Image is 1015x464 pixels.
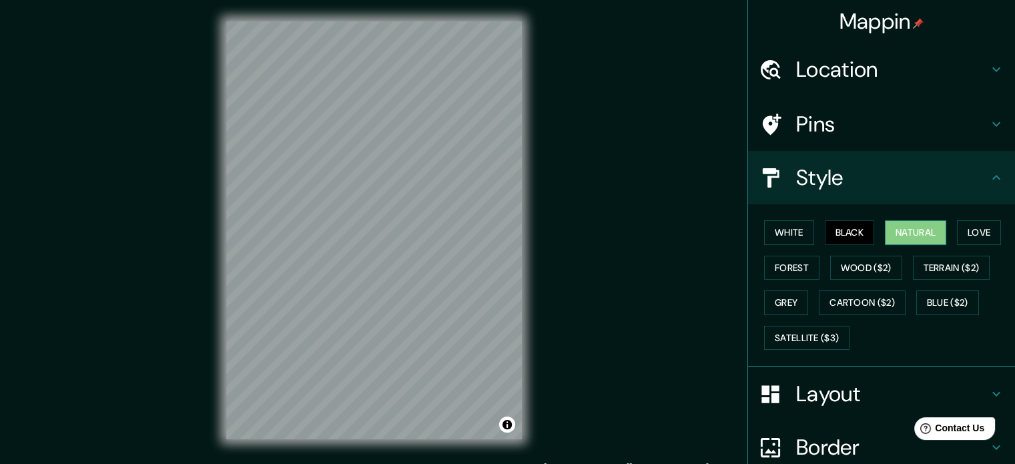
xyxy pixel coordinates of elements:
[748,151,1015,204] div: Style
[913,18,924,29] img: pin-icon.png
[819,290,906,315] button: Cartoon ($2)
[796,434,988,461] h4: Border
[796,381,988,407] h4: Layout
[226,21,522,439] canvas: Map
[825,220,875,245] button: Black
[916,290,979,315] button: Blue ($2)
[796,111,988,138] h4: Pins
[796,164,988,191] h4: Style
[748,43,1015,96] div: Location
[896,412,1000,449] iframe: Help widget launcher
[764,256,819,280] button: Forest
[885,220,946,245] button: Natural
[796,56,988,83] h4: Location
[957,220,1001,245] button: Love
[764,290,808,315] button: Grey
[748,367,1015,421] div: Layout
[764,220,814,245] button: White
[764,326,850,351] button: Satellite ($3)
[913,256,990,280] button: Terrain ($2)
[499,417,515,433] button: Toggle attribution
[839,8,924,35] h4: Mappin
[830,256,902,280] button: Wood ($2)
[748,97,1015,151] div: Pins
